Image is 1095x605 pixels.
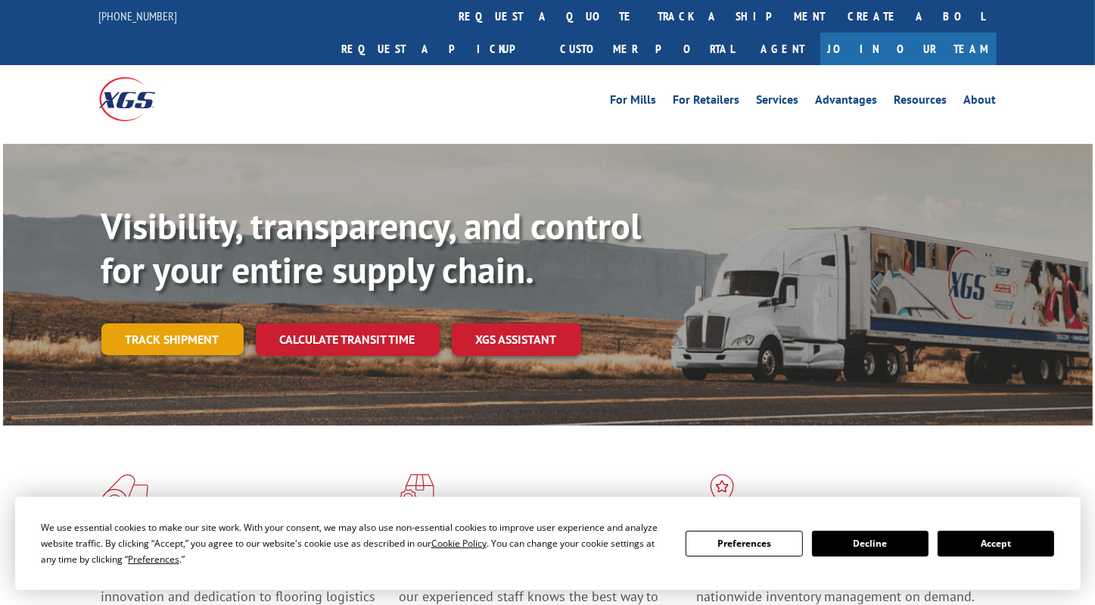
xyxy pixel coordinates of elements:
img: xgs-icon-total-supply-chain-intelligence-red [101,474,148,513]
button: Accept [938,531,1054,557]
a: For Mills [611,94,657,111]
span: Preferences [128,553,179,566]
span: Cookie Policy [431,537,487,550]
a: XGS ASSISTANT [452,323,581,356]
div: We use essential cookies to make our site work. With your consent, we may also use non-essential ... [41,519,667,567]
a: Customer Portal [549,33,746,65]
b: Visibility, transparency, and control for your entire supply chain. [101,202,642,293]
div: Cookie Consent Prompt [15,497,1081,590]
a: Services [757,94,799,111]
a: [PHONE_NUMBER] [99,8,178,23]
a: Resources [894,94,947,111]
a: Calculate transit time [256,323,440,356]
a: Track shipment [101,323,244,355]
img: xgs-icon-flagship-distribution-model-red [696,474,748,513]
button: Decline [812,531,929,557]
a: Advantages [816,94,878,111]
a: Join Our Team [820,33,997,65]
button: Preferences [686,531,802,557]
a: Request a pickup [331,33,549,65]
a: About [964,94,997,111]
a: Agent [746,33,820,65]
a: For Retailers [673,94,740,111]
img: xgs-icon-focused-on-flooring-red [399,474,434,513]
